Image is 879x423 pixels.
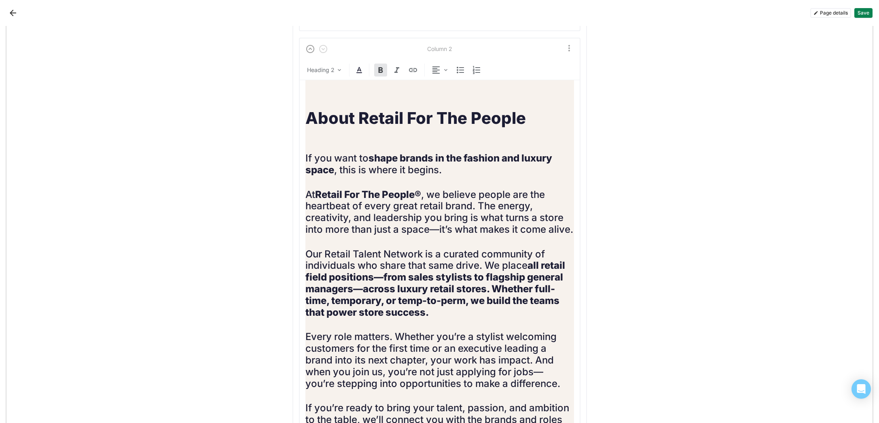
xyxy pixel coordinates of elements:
[305,189,574,236] h2: At , we believe people are the heartbeat of every great retail brand. The energy, creativity, and...
[6,6,19,19] button: Back
[305,331,574,389] h2: Every role matters. Whether you’re a stylist welcoming customers for the first time or an executi...
[315,189,421,200] strong: Retail For The People®
[305,108,526,128] strong: About Retail For The People
[564,43,574,53] button: More options
[854,8,873,18] button: Save
[851,379,871,399] div: Open Intercom Messenger
[305,259,567,318] strong: all retail field positions—from sales stylists to flagship general managers—across luxury retail ...
[305,141,574,176] h2: If you want to , this is where it begins.
[307,66,335,74] div: Heading 2
[810,8,851,18] button: Page details
[305,152,554,176] strong: shape brands in the fashion and luxury space
[427,45,452,52] div: Column 2
[305,249,574,319] h2: Our Retail Talent Network is a curated community of individuals who share that same drive. We place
